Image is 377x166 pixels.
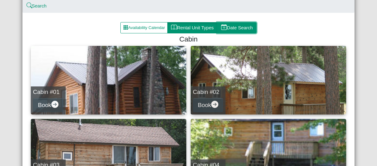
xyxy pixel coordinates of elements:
[221,24,227,30] svg: calendar date
[33,35,344,43] h4: Cabin
[27,3,32,8] svg: search
[33,89,63,96] h5: Cabin #01
[217,22,257,33] button: calendar dateDate Search
[193,89,223,96] h5: Cabin #02
[193,98,223,112] button: Bookarrow right circle fill
[167,22,217,33] button: bookRental Unit Types
[51,101,58,108] svg: arrow right circle fill
[123,25,128,30] svg: grid3x3 gap fill
[171,24,177,30] svg: book
[120,22,168,33] button: grid3x3 gap fillAvailability Calendar
[33,98,63,112] button: Bookarrow right circle fill
[27,3,47,8] a: searchSearch
[211,101,218,108] svg: arrow right circle fill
